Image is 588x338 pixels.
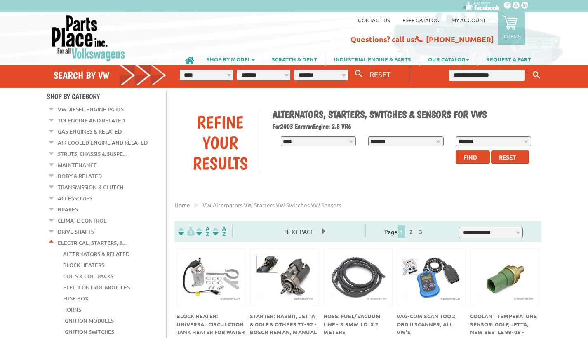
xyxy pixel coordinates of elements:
[276,225,322,238] span: Next Page
[181,112,260,174] div: Refine Your Results
[491,150,529,164] button: Reset
[420,52,477,66] a: OUR CATALOG
[178,227,195,236] img: filterpricelow.svg
[58,226,94,237] a: Drive Shafts
[58,215,106,226] a: Climate Control
[276,228,322,235] a: Next Page
[58,104,124,115] a: VW Diesel Engine Parts
[58,137,148,148] a: Air Cooled Engine and Related
[58,204,78,215] a: Brakes
[398,225,405,238] span: 1
[358,16,390,23] a: Contact us
[407,228,415,235] a: 2
[530,68,543,82] button: Keyword Search
[63,315,114,326] a: Ignition Modules
[174,201,190,209] a: Home
[313,122,351,130] span: Engine: 2.8 VR6
[63,271,113,282] a: Coils & Coil Packs
[498,12,525,45] a: 0 items
[195,227,211,236] img: Sort by Headline
[58,237,127,248] a: Electrical, Starters, &...
[211,227,228,236] img: Sort by Sales Rank
[63,304,81,315] a: Horns
[58,182,123,192] a: Transmission & Clutch
[273,122,280,130] span: For
[502,33,521,40] p: 0 items
[352,68,366,80] button: Search By VW...
[456,150,490,164] button: Find
[202,201,341,209] span: VW alternators VW starters VW switches VW sensors
[51,14,126,62] img: Parts Place Inc!
[366,68,394,80] button: RESET
[263,52,325,66] a: SCRATCH & DENT
[63,282,130,293] a: Elec. Control Modules
[47,92,166,101] h4: Shop By Category
[58,148,127,159] a: Struts, Chassis & Suspe...
[63,326,114,337] a: Ignition Switches
[323,312,381,336] a: Hose: Fuel/Vacuum Line - 3.5mm I.D. x 2 meters
[58,160,97,170] a: Maintenance
[63,249,129,259] a: Alternators & Related
[63,293,89,304] a: Fuse Box
[273,108,536,120] h1: Alternators, Starters, Switches & Sensors for VWs
[58,115,125,126] a: TDI Engine and Related
[452,16,486,23] a: My Account
[499,153,516,161] span: Reset
[54,69,167,81] h4: Search by VW
[63,260,104,270] a: Block Heaters
[402,16,439,23] a: Free Catalog
[198,52,263,66] a: SHOP BY MODEL
[417,228,424,235] a: 3
[58,126,122,137] a: Gas Engines & Related
[273,122,536,130] h2: 2003 Eurovan
[365,225,444,238] div: Page
[369,70,390,78] span: RESET
[397,312,456,336] a: VAG-COM Scan Tool: OBD II Scanner, All VW's
[326,52,419,66] a: INDUSTRIAL ENGINE & PARTS
[463,153,477,161] span: Find
[58,171,102,181] a: Body & Related
[58,193,92,204] a: Accessories
[478,52,539,66] a: REQUEST A PART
